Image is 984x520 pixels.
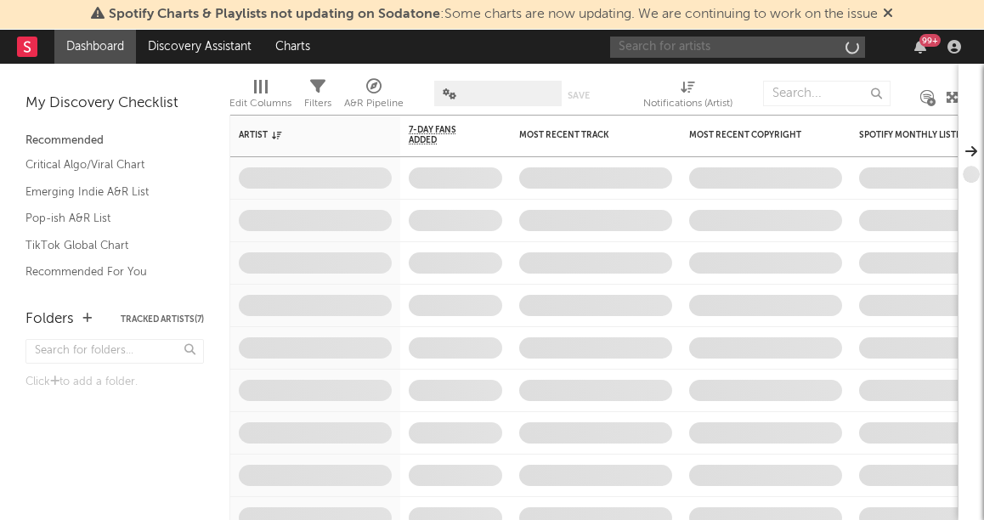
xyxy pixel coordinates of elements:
[643,72,732,122] div: Notifications (Artist)
[25,131,204,151] div: Recommended
[25,309,74,330] div: Folders
[25,93,204,114] div: My Discovery Checklist
[519,130,647,140] div: Most Recent Track
[689,130,817,140] div: Most Recent Copyright
[610,37,865,58] input: Search for artists
[25,236,187,255] a: TikTok Global Chart
[121,315,204,324] button: Tracked Artists(7)
[919,34,941,47] div: 99 +
[409,125,477,145] span: 7-Day Fans Added
[229,72,291,122] div: Edit Columns
[344,93,404,114] div: A&R Pipeline
[109,8,440,21] span: Spotify Charts & Playlists not updating on Sodatone
[883,8,893,21] span: Dismiss
[914,40,926,54] button: 99+
[344,72,404,122] div: A&R Pipeline
[643,93,732,114] div: Notifications (Artist)
[109,8,878,21] span: : Some charts are now updating. We are continuing to work on the issue
[136,30,263,64] a: Discovery Assistant
[25,372,204,393] div: Click to add a folder.
[25,209,187,228] a: Pop-ish A&R List
[304,93,331,114] div: Filters
[25,183,187,201] a: Emerging Indie A&R List
[25,339,204,364] input: Search for folders...
[568,91,590,100] button: Save
[263,30,322,64] a: Charts
[304,72,331,122] div: Filters
[54,30,136,64] a: Dashboard
[763,81,891,106] input: Search...
[229,93,291,114] div: Edit Columns
[25,155,187,174] a: Critical Algo/Viral Chart
[239,130,366,140] div: Artist
[25,263,187,281] a: Recommended For You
